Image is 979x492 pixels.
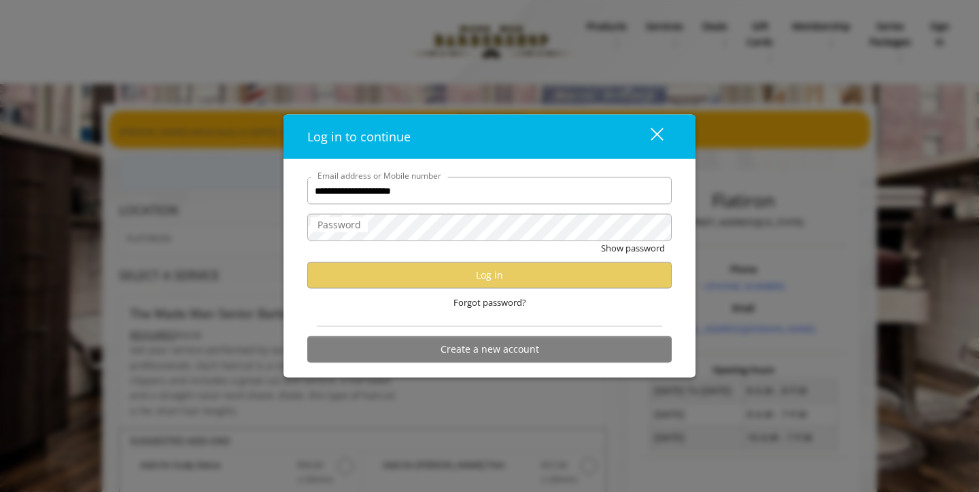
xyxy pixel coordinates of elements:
button: Log in [307,262,672,288]
div: close dialog [635,126,662,147]
input: Email address or Mobile number [307,177,672,205]
button: Create a new account [307,336,672,362]
label: Password [311,217,368,232]
button: Show password [601,241,665,256]
span: Forgot password? [453,296,526,310]
button: close dialog [625,122,672,150]
label: Email address or Mobile number [311,169,448,182]
input: Password [307,214,672,241]
span: Log in to continue [307,128,411,145]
